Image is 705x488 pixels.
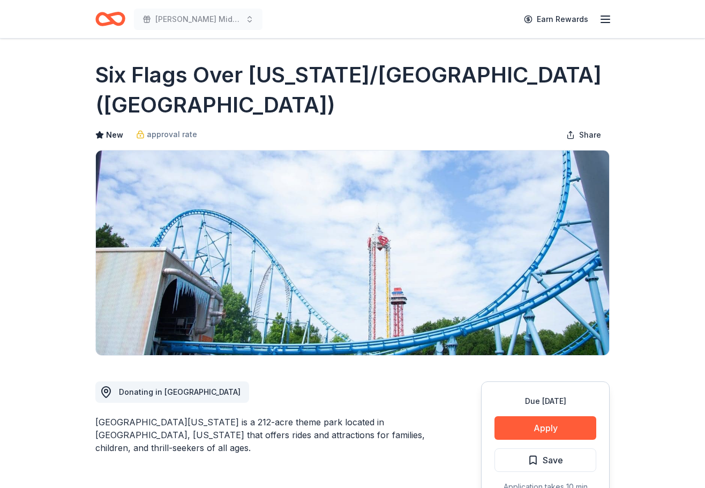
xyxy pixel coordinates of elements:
a: Earn Rewards [517,10,595,29]
div: Due [DATE] [494,395,596,408]
span: approval rate [147,128,197,141]
span: New [106,129,123,141]
button: [PERSON_NAME] Middle School Band - Silent Auction [134,9,262,30]
div: [GEOGRAPHIC_DATA][US_STATE] is a 212-acre theme park located in [GEOGRAPHIC_DATA], [US_STATE] tha... [95,416,430,454]
span: Save [543,453,563,467]
h1: Six Flags Over [US_STATE]/[GEOGRAPHIC_DATA] ([GEOGRAPHIC_DATA]) [95,60,610,120]
img: Image for Six Flags Over Texas/Hurricane Harbor (Arlington) [96,151,609,355]
a: Home [95,6,125,32]
button: Share [558,124,610,146]
a: approval rate [136,128,197,141]
span: [PERSON_NAME] Middle School Band - Silent Auction [155,13,241,26]
span: Share [579,129,601,141]
button: Save [494,448,596,472]
button: Apply [494,416,596,440]
span: Donating in [GEOGRAPHIC_DATA] [119,387,241,396]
